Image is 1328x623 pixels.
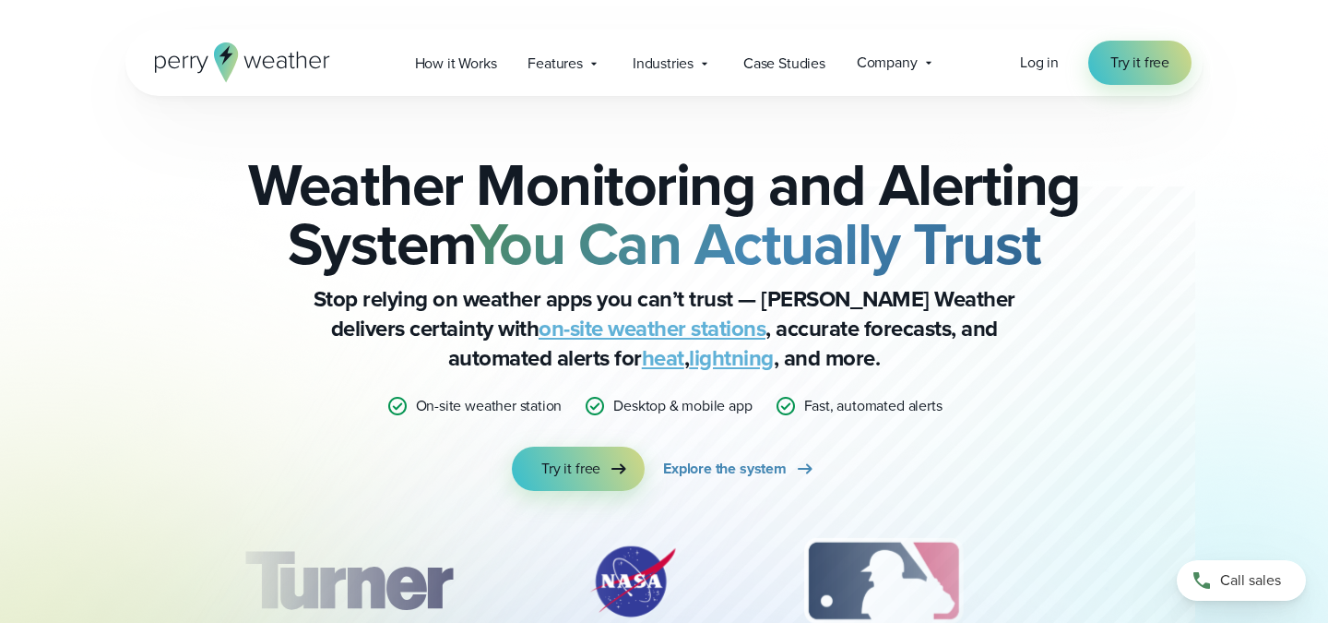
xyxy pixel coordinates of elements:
[689,341,774,375] a: lightning
[416,395,563,417] p: On-site weather station
[1220,569,1281,592] span: Call sales
[642,341,684,375] a: heat
[539,312,765,345] a: on-site weather stations
[1020,52,1059,74] a: Log in
[1088,41,1192,85] a: Try it free
[633,53,694,75] span: Industries
[399,44,513,82] a: How it Works
[728,44,841,82] a: Case Studies
[663,458,787,480] span: Explore the system
[415,53,497,75] span: How it Works
[1177,560,1306,601] a: Call sales
[218,155,1110,273] h2: Weather Monitoring and Alerting System
[804,395,943,417] p: Fast, automated alerts
[743,53,825,75] span: Case Studies
[541,458,600,480] span: Try it free
[857,52,918,74] span: Company
[528,53,583,75] span: Features
[512,447,645,491] a: Try it free
[1020,52,1059,73] span: Log in
[1110,52,1169,74] span: Try it free
[295,284,1033,373] p: Stop relying on weather apps you can’t trust — [PERSON_NAME] Weather delivers certainty with , ac...
[613,395,752,417] p: Desktop & mobile app
[663,447,816,491] a: Explore the system
[470,200,1041,287] strong: You Can Actually Trust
